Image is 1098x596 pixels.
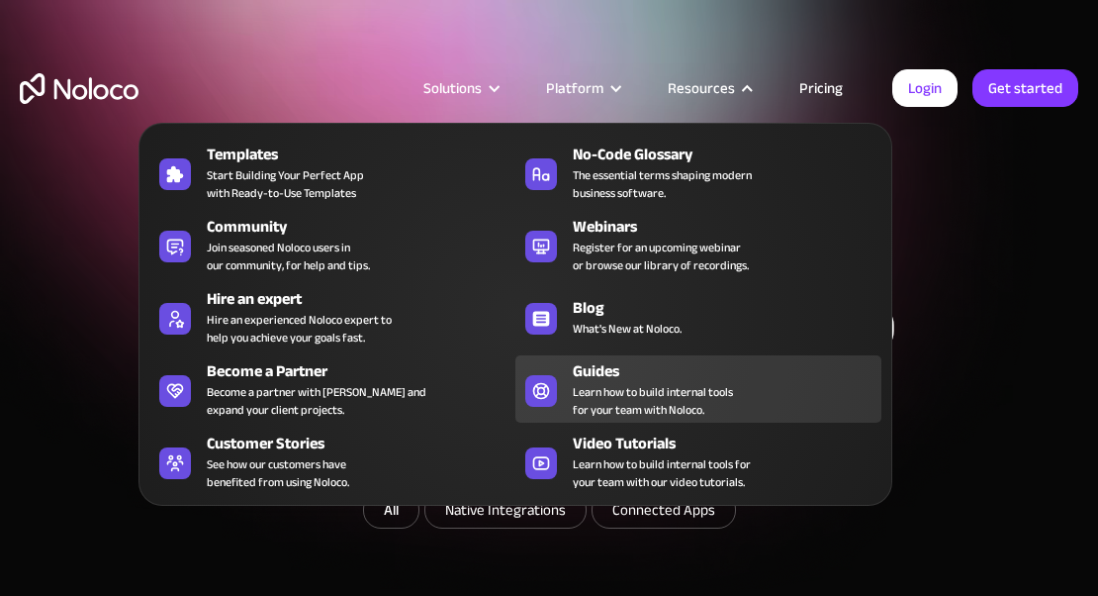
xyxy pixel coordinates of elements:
span: Register for an upcoming webinar or browse our library of recordings. [573,239,749,274]
div: Video Tutorials [573,432,890,455]
div: Platform [546,75,603,101]
a: No-Code GlossaryThe essential terms shaping modernbusiness software. [515,139,881,206]
a: Customer StoriesSee how our customers havebenefited from using Noloco. [149,428,515,495]
div: Hire an expert [207,287,524,311]
div: Customer Stories [207,432,524,455]
div: Blog [573,296,890,320]
a: All [363,491,419,529]
div: Templates [207,143,524,166]
div: Solutions [399,75,521,101]
div: Become a Partner [207,359,524,383]
form: Email Form [153,491,945,534]
a: CommunityJoin seasoned Noloco users inour community, for help and tips. [149,211,515,278]
span: What's New at Noloco. [573,320,682,338]
div: Community [207,215,524,239]
span: Learn how to build internal tools for your team with Noloco. [573,383,733,419]
div: Solutions [423,75,482,101]
a: Login [892,69,958,107]
div: Resources [643,75,775,101]
a: Hire an expertHire an experienced Noloco expert tohelp you achieve your goals fast. [149,283,515,350]
span: Join seasoned Noloco users in our community, for help and tips. [207,239,370,274]
div: Become a partner with [PERSON_NAME] and expand your client projects. [207,383,426,419]
a: home [20,73,138,104]
a: TemplatesStart Building Your Perfect Appwith Ready-to-Use Templates [149,139,515,206]
a: GuidesLearn how to build internal toolsfor your team with Noloco. [515,355,881,423]
div: Hire an experienced Noloco expert to help you achieve your goals fast. [207,311,392,347]
a: BlogWhat's New at Noloco. [515,283,881,350]
span: Start Building Your Perfect App with Ready-to-Use Templates [207,166,364,202]
span: The essential terms shaping modern business software. [573,166,752,202]
span: See how our customers have benefited from using Noloco. [207,455,349,491]
div: Guides [573,359,890,383]
div: Webinars [573,215,890,239]
span: Learn how to build internal tools for your team with our video tutorials. [573,455,751,491]
a: WebinarsRegister for an upcoming webinaror browse our library of recordings. [515,211,881,278]
a: Video TutorialsLearn how to build internal tools foryour team with our video tutorials. [515,428,881,495]
a: Pricing [775,75,868,101]
div: No-Code Glossary [573,143,890,166]
div: Resources [668,75,735,101]
a: Get started [972,69,1078,107]
nav: Resources [138,95,892,506]
div: Platform [521,75,643,101]
a: Become a PartnerBecome a partner with [PERSON_NAME] andexpand your client projects. [149,355,515,423]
